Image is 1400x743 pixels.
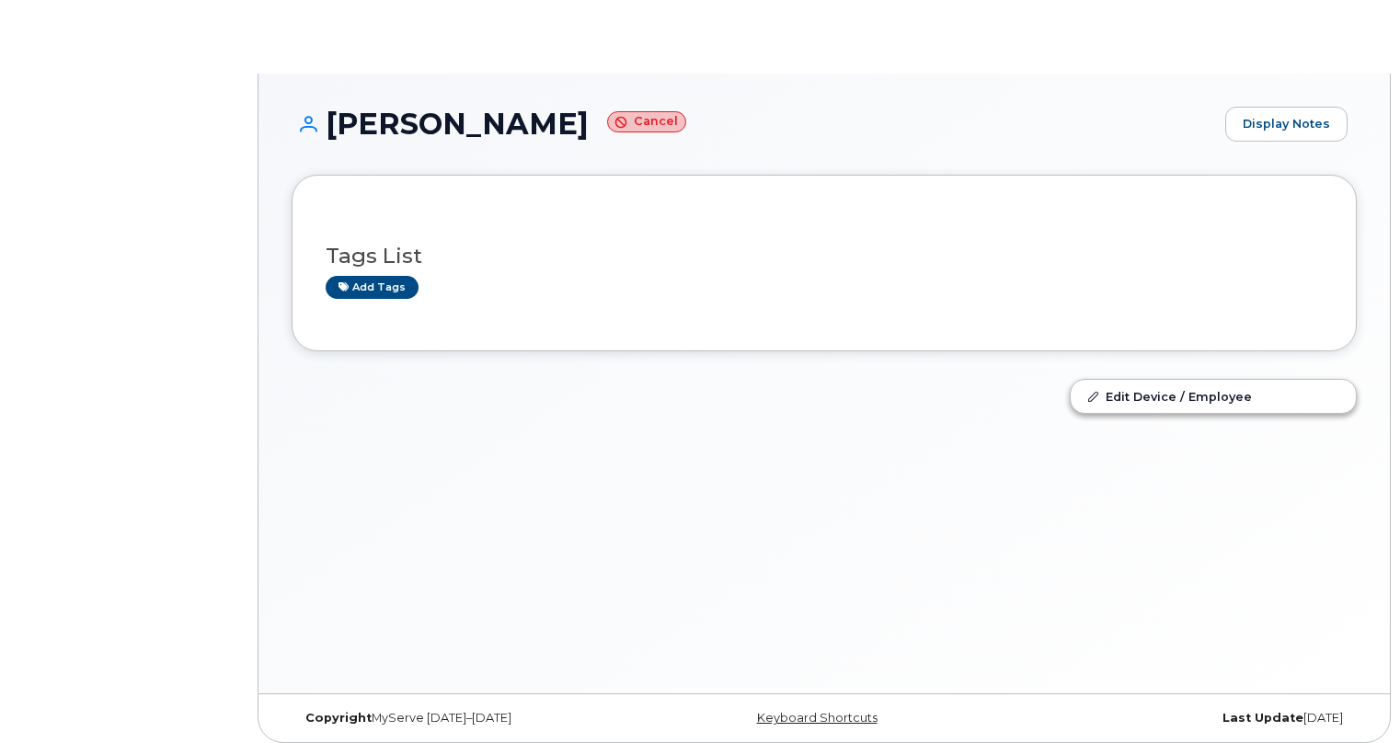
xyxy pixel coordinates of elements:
div: MyServe [DATE]–[DATE] [292,711,647,726]
small: Cancel [607,111,686,132]
a: Display Notes [1225,107,1348,142]
h1: [PERSON_NAME] [292,108,1216,140]
strong: Copyright [305,711,372,725]
a: Keyboard Shortcuts [757,711,878,725]
a: Edit Device / Employee [1071,380,1356,413]
strong: Last Update [1222,711,1303,725]
div: [DATE] [1002,711,1357,726]
h3: Tags List [326,245,1323,268]
a: Add tags [326,276,419,299]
